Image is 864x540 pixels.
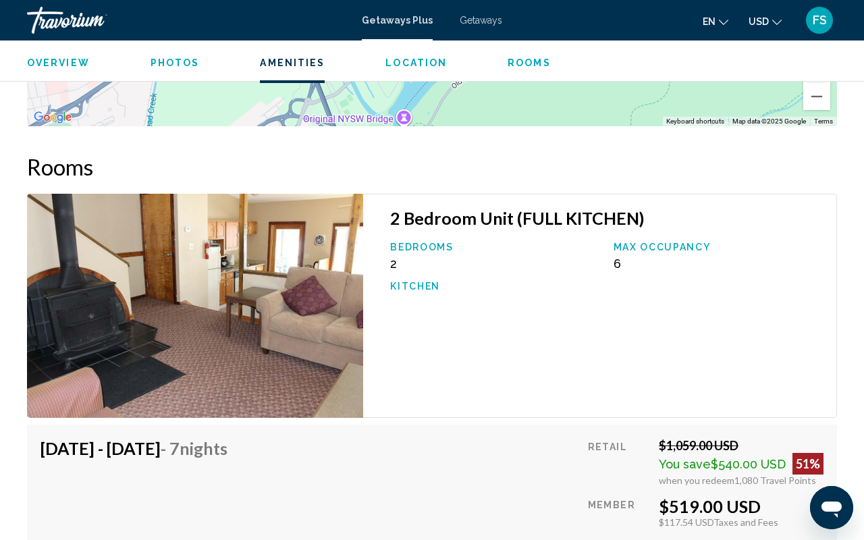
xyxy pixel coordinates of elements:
div: $519.00 USD [659,496,823,516]
span: Taxes and Fees [713,516,778,528]
p: Kitchen [390,281,599,292]
a: Getaways [460,15,502,26]
button: Rooms [508,57,551,69]
button: Overview [27,57,90,69]
div: 51% [792,453,823,475]
span: - 7 [161,438,227,458]
span: You save [659,457,711,471]
span: FS [813,13,827,27]
span: Location [385,57,447,68]
img: ii_sho2.jpg [27,194,363,418]
h3: 2 Bedroom Unit (FULL KITCHEN) [390,208,823,228]
span: Photos [151,57,200,68]
span: when you redeem [659,475,734,486]
button: Keyboard shortcuts [666,117,724,126]
h4: [DATE] - [DATE] [40,438,227,458]
div: $1,059.00 USD [659,438,823,453]
span: Rooms [508,57,551,68]
div: Retail [588,438,649,486]
iframe: Button to launch messaging window [810,486,853,529]
span: 6 [614,256,621,271]
img: Google [30,109,75,126]
button: Location [385,57,447,69]
div: $117.54 USD [659,516,823,528]
a: Travorium [27,7,348,34]
p: Bedrooms [390,242,599,252]
a: Open this area in Google Maps (opens a new window) [30,109,75,126]
span: $540.00 USD [711,457,786,471]
button: Change currency [749,11,782,31]
span: 2 [390,256,397,271]
span: Map data ©2025 Google [732,117,806,125]
button: Photos [151,57,200,69]
span: USD [749,16,769,27]
button: Change language [703,11,728,31]
a: Getaways Plus [362,15,433,26]
a: Terms [814,117,833,125]
span: en [703,16,715,27]
span: Nights [180,438,227,458]
button: User Menu [802,6,837,34]
span: Amenities [260,57,325,68]
button: Amenities [260,57,325,69]
span: 1,080 Travel Points [734,475,816,486]
h2: Rooms [27,153,837,180]
span: Overview [27,57,90,68]
button: Zoom out [803,83,830,110]
p: Max Occupancy [614,242,823,252]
